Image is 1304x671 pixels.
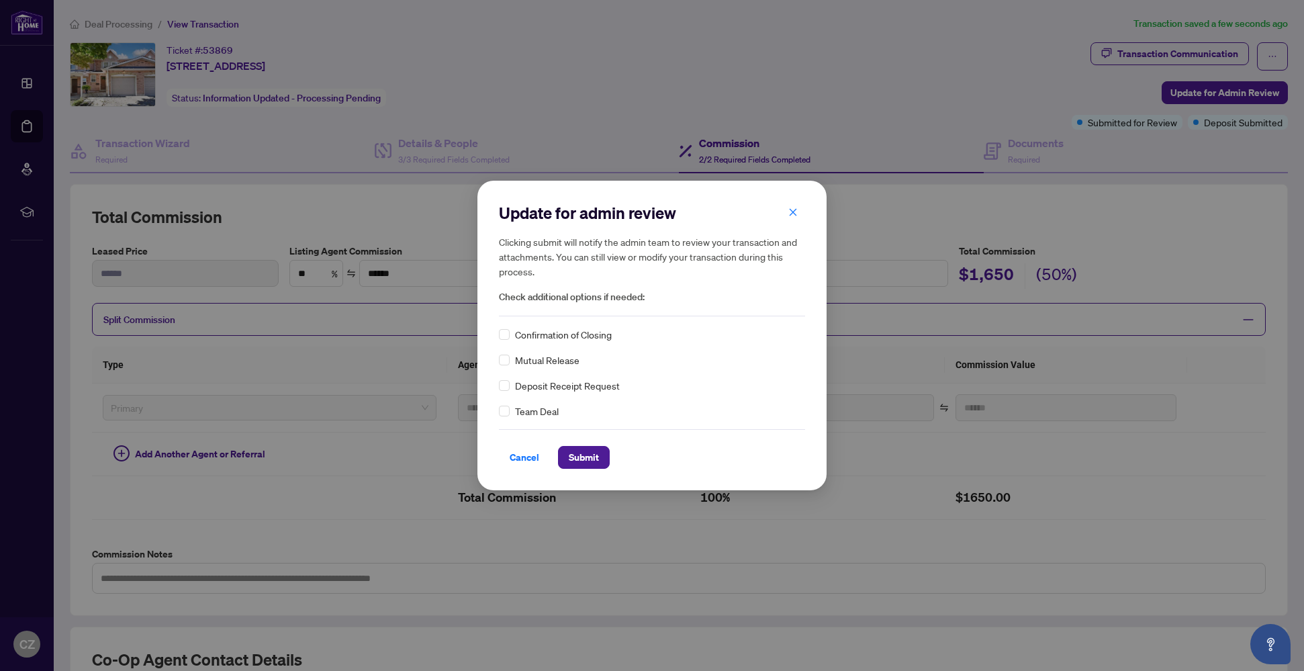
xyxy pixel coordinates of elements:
[515,353,579,367] span: Mutual Release
[1250,624,1291,664] button: Open asap
[788,208,798,217] span: close
[499,289,805,305] span: Check additional options if needed:
[515,404,559,418] span: Team Deal
[510,447,539,468] span: Cancel
[499,202,805,224] h2: Update for admin review
[499,446,550,469] button: Cancel
[515,378,620,393] span: Deposit Receipt Request
[558,446,610,469] button: Submit
[515,327,612,342] span: Confirmation of Closing
[569,447,599,468] span: Submit
[499,234,805,279] h5: Clicking submit will notify the admin team to review your transaction and attachments. You can st...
